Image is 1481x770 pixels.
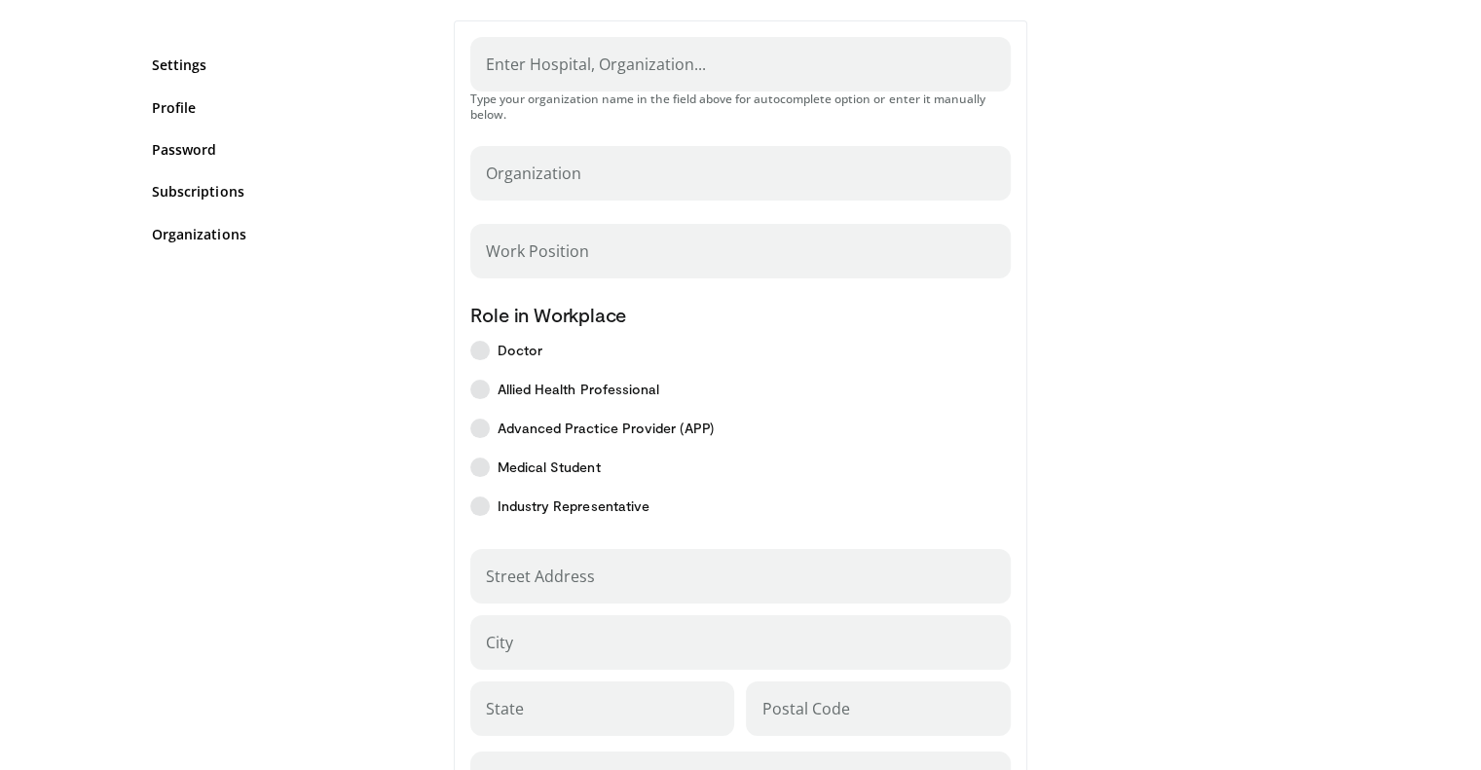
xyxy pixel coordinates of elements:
span: Industry Representative [498,496,650,516]
label: State [486,689,524,728]
label: Organization [486,154,581,193]
a: Subscriptions [152,181,425,202]
span: Allied Health Professional [498,380,660,399]
span: Advanced Practice Provider (APP) [498,419,714,438]
label: City [486,623,513,662]
p: Role in Workplace [470,302,1012,327]
span: Doctor [498,341,542,360]
label: Street Address [486,557,595,596]
p: Type your organization name in the field above for autocomplete option or enter it manually below. [470,92,1012,123]
span: Medical Student [498,458,601,477]
label: Postal Code [761,689,849,728]
label: Enter Hospital, Organization... [486,45,706,84]
a: Profile [152,97,425,118]
a: Organizations [152,224,425,244]
a: Settings [152,55,425,75]
label: Work Position [486,232,589,271]
a: Password [152,139,425,160]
